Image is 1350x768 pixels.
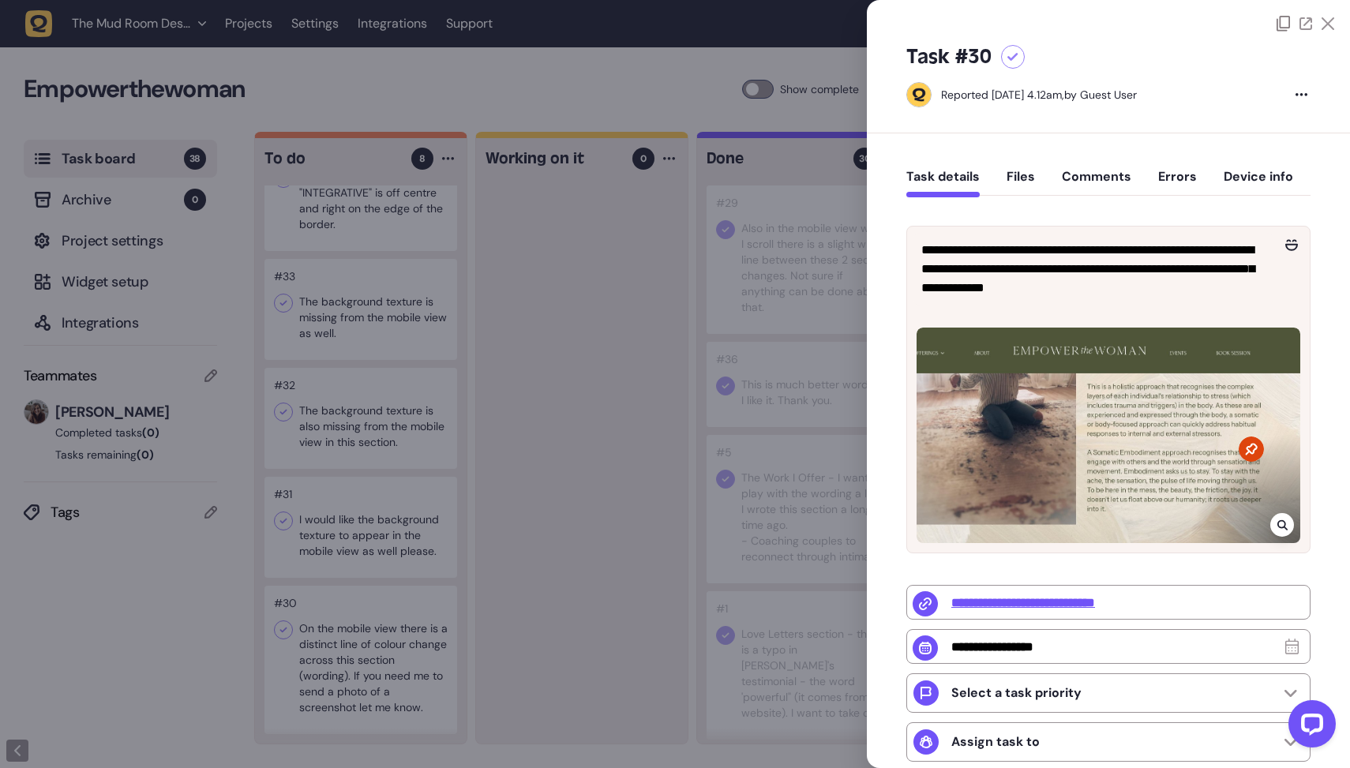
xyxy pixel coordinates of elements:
button: Task details [906,169,980,197]
div: by Guest User [941,87,1137,103]
button: Files [1007,169,1035,197]
button: Errors [1158,169,1197,197]
img: Guest User [907,83,931,107]
iframe: LiveChat chat widget [1276,694,1342,760]
h5: Task #30 [906,44,992,69]
div: Reported [DATE] 4.12am, [941,88,1064,102]
p: Assign task to [951,734,1040,750]
p: Select a task priority [951,685,1082,701]
button: Device info [1224,169,1293,197]
button: Comments [1062,169,1131,197]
